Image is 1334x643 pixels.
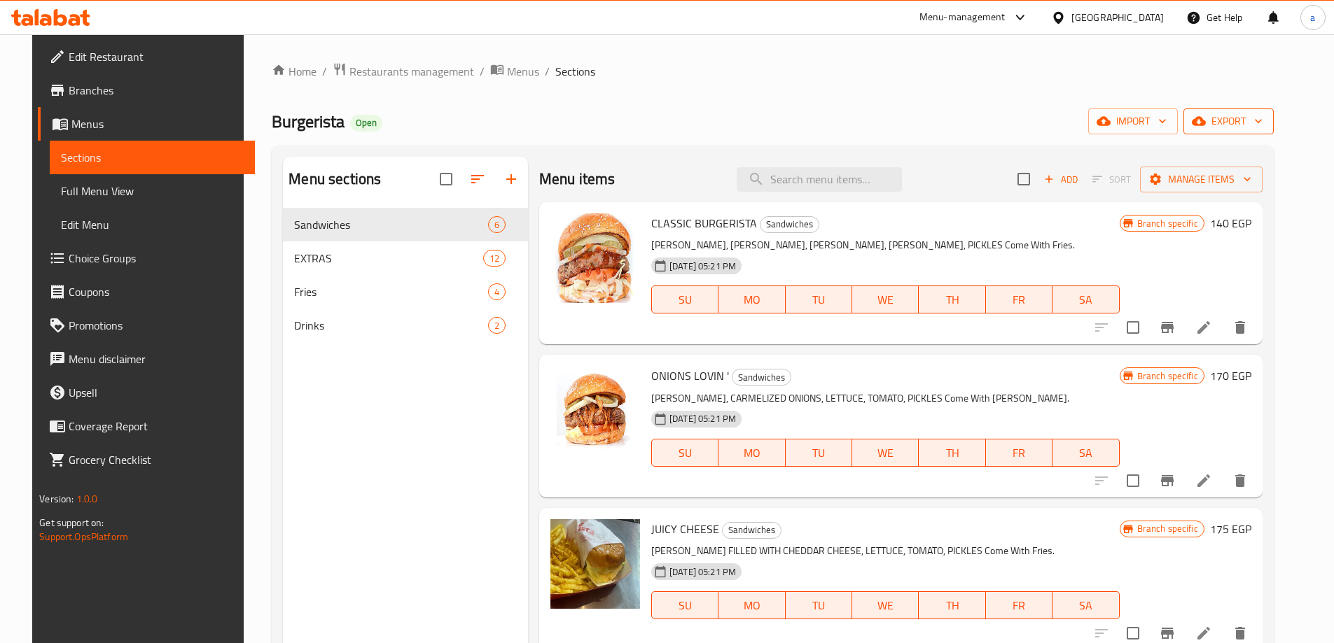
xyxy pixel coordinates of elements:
[489,218,505,232] span: 6
[1038,169,1083,190] span: Add item
[507,63,539,80] span: Menus
[791,443,847,463] span: TU
[69,351,244,367] span: Menu disclaimer
[539,169,616,190] h2: Menu items
[50,174,255,208] a: Full Menu View
[1118,313,1148,342] span: Select to update
[1183,108,1274,134] button: export
[724,443,779,463] span: MO
[294,250,482,267] div: EXTRAS
[786,439,852,467] button: TU
[1052,591,1119,619] button: SA
[722,522,781,539] div: Sandwiches
[651,285,718,313] button: SU
[1195,113,1263,130] span: export
[651,439,718,467] button: SU
[1210,213,1251,233] h6: 140 EGP
[38,107,255,141] a: Menus
[322,63,327,80] li: /
[924,290,980,310] span: TH
[1132,369,1204,383] span: Branch specific
[1038,169,1083,190] button: Add
[38,443,255,476] a: Grocery Checklist
[651,365,729,386] span: ONIONS LOVIN '
[919,591,985,619] button: TH
[488,216,506,233] div: items
[61,216,244,233] span: Edit Menu
[651,542,1120,560] p: [PERSON_NAME] FILLED WITH CHEDDAR CHEESE, LETTUCE, TOMATO, PICKLES Come With Fries.
[1310,10,1315,25] span: a
[992,443,1047,463] span: FR
[1052,439,1119,467] button: SA
[494,162,528,196] button: Add section
[1118,466,1148,495] span: Select to update
[664,260,742,273] span: [DATE] 05:21 PM
[69,451,244,468] span: Grocery Checklist
[858,443,913,463] span: WE
[651,236,1120,254] p: [PERSON_NAME], [PERSON_NAME], [PERSON_NAME], [PERSON_NAME], PICKLES Come With Fries.
[349,63,474,80] span: Restaurants management
[786,285,852,313] button: TU
[69,418,244,434] span: Coverage Report
[1195,625,1212,642] a: Edit menu item
[461,162,494,196] span: Sort sections
[986,439,1052,467] button: FR
[1052,285,1119,313] button: SA
[724,290,779,310] span: MO
[294,216,487,233] span: Sandwiches
[1132,217,1204,230] span: Branch specific
[658,290,713,310] span: SU
[294,317,487,334] div: Drinks
[1151,311,1184,344] button: Branch-specific-item
[283,275,528,309] div: Fries4
[723,522,781,538] span: Sandwiches
[852,285,919,313] button: WE
[1099,113,1167,130] span: import
[718,591,785,619] button: MO
[924,443,980,463] span: TH
[69,317,244,334] span: Promotions
[1009,164,1038,194] span: Select section
[718,285,785,313] button: MO
[1140,167,1263,192] button: Manage items
[992,595,1047,616] span: FR
[490,62,539,80] a: Menus
[737,167,902,192] input: search
[555,63,595,80] span: Sections
[39,490,74,508] span: Version:
[791,290,847,310] span: TU
[1058,595,1113,616] span: SA
[431,164,461,194] span: Select all sections
[488,283,506,300] div: items
[992,290,1047,310] span: FR
[664,565,742,579] span: [DATE] 05:21 PM
[651,213,757,234] span: CLASSIC BURGERISTA
[289,169,381,190] h2: Menu sections
[1151,171,1251,188] span: Manage items
[50,208,255,241] a: Edit Menu
[39,514,104,532] span: Get support on:
[858,595,913,616] span: WE
[732,369,791,386] div: Sandwiches
[1210,366,1251,386] h6: 170 EGP
[786,591,852,619] button: TU
[272,106,345,137] span: Burgerista
[919,9,1006,26] div: Menu-management
[350,115,382,132] div: Open
[658,443,713,463] span: SU
[294,283,487,300] div: Fries
[1132,522,1204,535] span: Branch specific
[1042,171,1080,188] span: Add
[283,241,528,275] div: EXTRAS12
[480,63,485,80] li: /
[61,149,244,166] span: Sections
[1210,519,1251,539] h6: 175 EGP
[272,63,317,80] a: Home
[489,285,505,299] span: 4
[919,285,985,313] button: TH
[350,117,382,129] span: Open
[664,412,742,425] span: [DATE] 05:21 PM
[852,439,919,467] button: WE
[550,213,640,303] img: CLASSIC BURGERISTA
[1071,10,1164,25] div: [GEOGRAPHIC_DATA]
